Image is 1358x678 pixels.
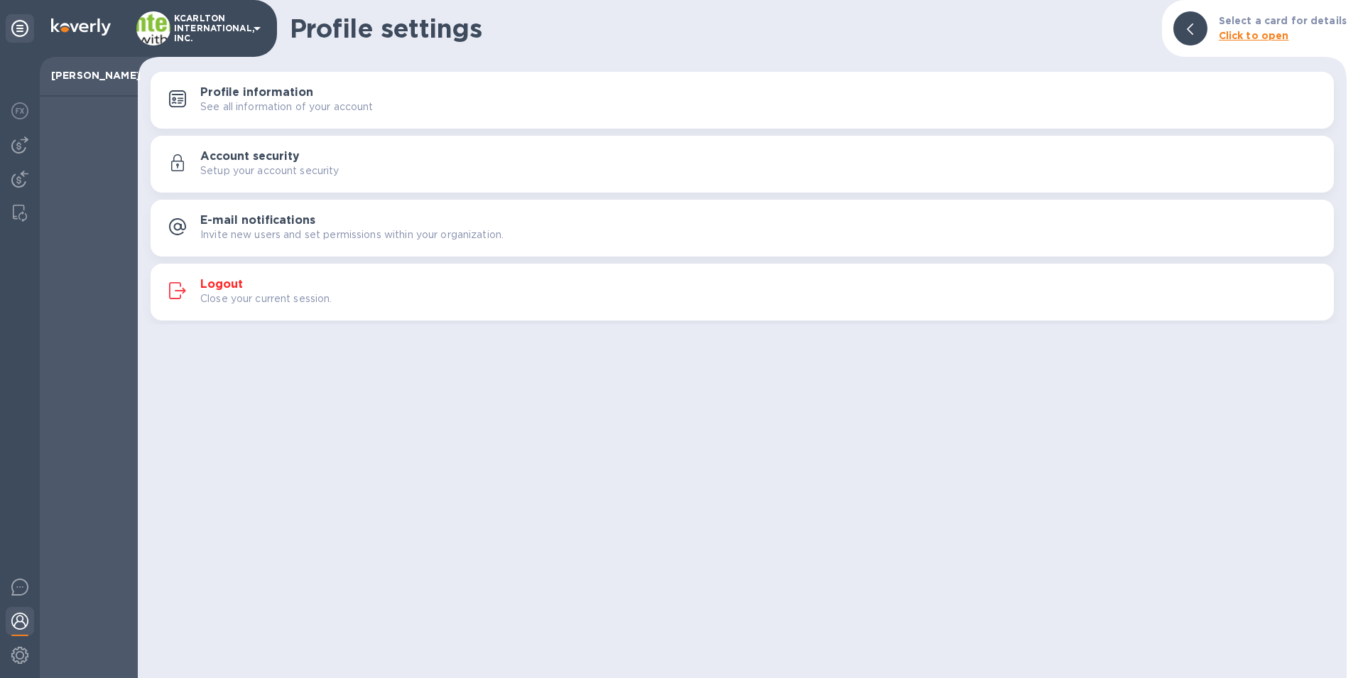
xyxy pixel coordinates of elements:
h3: E-mail notifications [200,214,315,227]
b: Select a card for details [1219,15,1347,26]
p: [PERSON_NAME] [51,68,126,82]
button: Account securitySetup your account security [151,136,1334,193]
h3: Account security [200,150,300,163]
h3: Logout [200,278,243,291]
h1: Profile settings [290,14,1151,43]
b: Click to open [1219,30,1289,41]
button: E-mail notificationsInvite new users and set permissions within your organization. [151,200,1334,257]
div: Unpin categories [6,14,34,43]
button: LogoutClose your current session. [151,264,1334,321]
p: Invite new users and set permissions within your organization. [200,227,504,242]
img: Foreign exchange [11,102,28,119]
h3: Profile information [200,86,313,99]
p: Setup your account security [200,163,339,178]
p: Close your current session. [200,291,332,306]
img: Logo [51,18,111,36]
p: KCARLTON INTERNATIONAL, INC. [174,14,245,43]
p: See all information of your account [200,99,374,114]
button: Profile informationSee all information of your account [151,72,1334,129]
